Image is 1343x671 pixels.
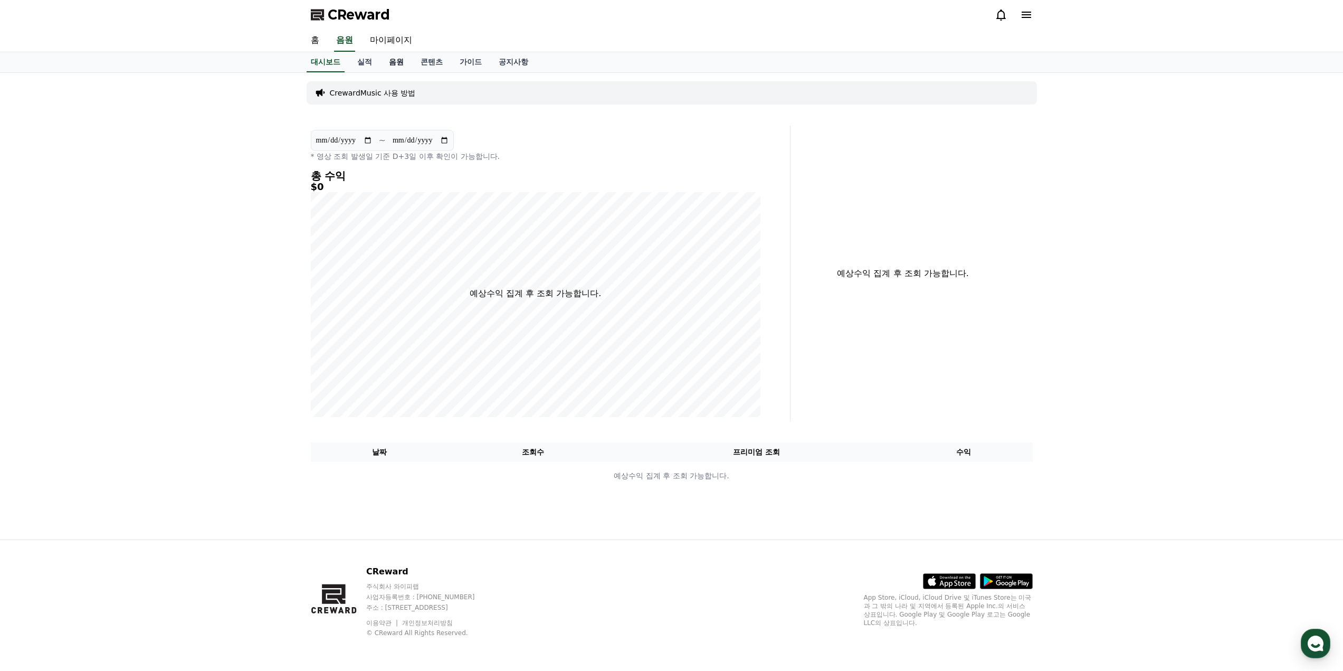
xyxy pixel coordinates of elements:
th: 날짜 [311,442,449,462]
p: © CReward All Rights Reserved. [366,629,495,637]
a: 이용약관 [366,619,399,627]
p: CReward [366,565,495,578]
a: 음원 [380,52,412,72]
a: CrewardMusic 사용 방법 [330,88,416,98]
p: 예상수익 집계 후 조회 가능합니다. [470,287,601,300]
span: 설정 [163,351,176,359]
span: CReward [328,6,390,23]
p: 예상수익 집계 후 조회 가능합니다. [311,470,1032,481]
span: 대화 [97,351,109,360]
th: 조회수 [448,442,617,462]
a: 홈 [3,335,70,361]
p: 주소 : [STREET_ADDRESS] [366,603,495,612]
p: 주식회사 와이피랩 [366,582,495,591]
p: * 영상 조회 발생일 기준 D+3일 이후 확인이 가능합니다. [311,151,760,162]
a: 실적 [349,52,380,72]
p: ~ [379,134,386,147]
a: 가이드 [451,52,490,72]
a: 음원 [334,30,355,52]
a: 대시보드 [307,52,345,72]
p: 사업자등록번호 : [PHONE_NUMBER] [366,593,495,601]
th: 수익 [895,442,1033,462]
a: 공지사항 [490,52,537,72]
a: 홈 [302,30,328,52]
a: CReward [311,6,390,23]
h5: $0 [311,182,760,192]
a: 설정 [136,335,203,361]
h4: 총 수익 [311,170,760,182]
a: 마이페이지 [361,30,421,52]
p: App Store, iCloud, iCloud Drive 및 iTunes Store는 미국과 그 밖의 나라 및 지역에서 등록된 Apple Inc.의 서비스 상표입니다. Goo... [864,593,1033,627]
p: 예상수익 집계 후 조회 가능합니다. [799,267,1007,280]
a: 대화 [70,335,136,361]
span: 홈 [33,351,40,359]
a: 콘텐츠 [412,52,451,72]
th: 프리미엄 조회 [618,442,895,462]
a: 개인정보처리방침 [402,619,453,627]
